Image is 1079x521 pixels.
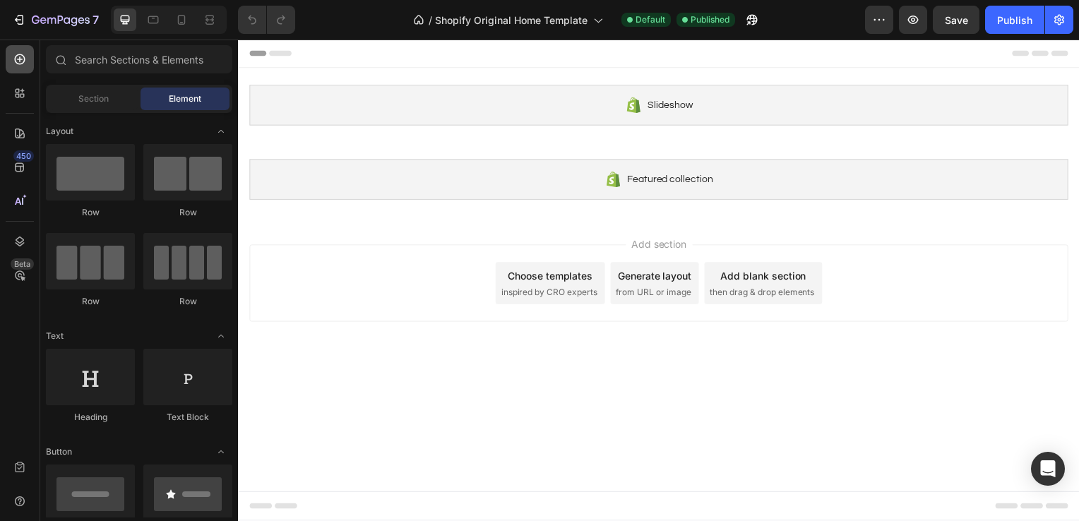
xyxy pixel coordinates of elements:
[392,133,479,150] span: Featured collection
[6,6,105,34] button: 7
[435,13,588,28] span: Shopify Original Home Template
[933,6,979,34] button: Save
[997,13,1032,28] div: Publish
[691,13,729,26] span: Published
[265,248,362,261] span: inspired by CRO experts
[945,14,968,26] span: Save
[1031,452,1065,486] div: Open Intercom Messenger
[210,325,232,347] span: Toggle open
[46,45,232,73] input: Search Sections & Elements
[78,92,109,105] span: Section
[13,150,34,162] div: 450
[238,40,1079,521] iframe: Design area
[985,6,1044,34] button: Publish
[46,295,135,308] div: Row
[143,295,232,308] div: Row
[391,199,458,214] span: Add section
[272,231,357,246] div: Choose templates
[11,258,34,270] div: Beta
[636,13,665,26] span: Default
[169,92,201,105] span: Element
[46,125,73,138] span: Layout
[143,411,232,424] div: Text Block
[486,231,572,246] div: Add blank section
[93,11,99,28] p: 7
[412,58,458,75] span: Slideshow
[46,206,135,219] div: Row
[143,206,232,219] div: Row
[429,13,432,28] span: /
[381,248,456,261] span: from URL or image
[383,231,457,246] div: Generate layout
[210,120,232,143] span: Toggle open
[46,445,72,458] span: Button
[46,330,64,342] span: Text
[475,248,580,261] span: then drag & drop elements
[210,441,232,463] span: Toggle open
[46,411,135,424] div: Heading
[238,6,295,34] div: Undo/Redo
